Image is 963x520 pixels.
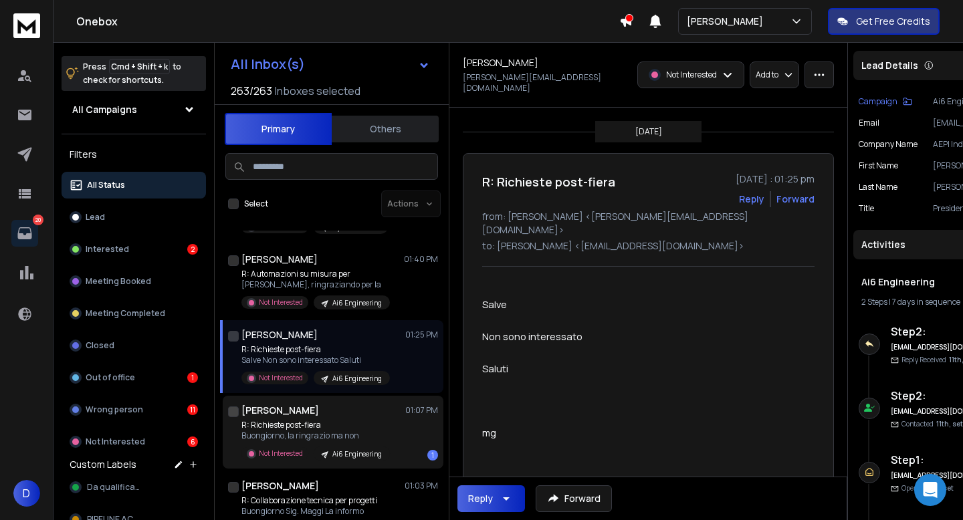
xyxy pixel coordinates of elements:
[861,59,918,72] p: Lead Details
[72,103,137,116] h1: All Campaigns
[241,253,318,266] h1: [PERSON_NAME]
[736,172,815,186] p: [DATE] : 01:25 pm
[62,96,206,123] button: All Campaigns
[859,203,874,214] p: title
[666,70,717,80] p: Not Interested
[404,254,438,265] p: 01:40 PM
[405,481,438,491] p: 01:03 PM
[62,364,206,391] button: Out of office1
[332,298,382,308] p: Ai6 Engineering
[859,96,897,107] p: Campaign
[427,450,438,461] div: 1
[86,436,145,447] p: Not Interested
[187,404,198,415] div: 11
[859,118,879,128] p: Email
[901,483,954,493] p: Opened
[87,180,125,190] p: All Status
[33,215,43,225] p: 20
[62,300,206,327] button: Meeting Completed
[62,428,206,455] button: Not Interested6
[241,279,390,290] p: [PERSON_NAME], ringraziando per la
[687,15,768,28] p: [PERSON_NAME]
[482,172,615,191] h1: R: Richieste post-fiera
[936,419,963,428] span: 11th, set
[220,51,441,78] button: All Inbox(s)
[859,160,898,171] p: First Name
[405,405,438,416] p: 01:07 PM
[856,15,930,28] p: Get Free Credits
[332,449,382,459] p: Ai6 Engineering
[109,59,170,74] span: Cmd + Shift + k
[914,474,946,506] div: Open Intercom Messenger
[457,485,525,512] button: Reply
[861,296,887,307] span: 2 Steps
[241,269,390,279] p: R: Automazioni su misura per
[241,495,401,506] p: R: Collaborazione tecnica per progetti
[62,332,206,359] button: Closed
[225,113,332,145] button: Primary
[86,404,143,415] p: Wrong person
[463,56,538,70] h1: [PERSON_NAME]
[231,83,272,99] span: 263 / 263
[275,83,360,99] h3: Inboxes selected
[231,57,305,71] h1: All Inbox(s)
[187,372,198,383] div: 1
[86,308,165,319] p: Meeting Completed
[332,114,439,144] button: Others
[482,362,508,375] span: Saluti
[62,396,206,423] button: Wrong person11
[13,480,40,507] button: D
[892,296,960,307] span: 7 days in sequence
[482,426,496,439] span: mg
[62,236,206,263] button: Interested2
[62,204,206,231] button: Lead
[86,340,114,351] p: Closed
[241,355,390,366] p: Salve Non sono interessato Saluti
[62,145,206,164] h3: Filters
[859,182,897,192] p: Last Name
[241,420,390,430] p: R: Richieste post-fiera
[776,192,815,206] div: Forward
[87,482,143,493] span: Da qualificare
[76,13,619,29] h1: Onebox
[739,192,764,206] button: Reply
[86,244,129,255] p: Interested
[241,506,401,517] p: Buongiorno Sig. Maggi La informo
[62,474,206,501] button: Da qualificare
[536,485,612,512] button: Forward
[187,436,198,447] div: 6
[241,430,390,441] p: Buongiorno, la ringrazio ma non
[241,479,319,493] h1: [PERSON_NAME]
[86,372,135,383] p: Out of office
[482,239,815,253] p: to: [PERSON_NAME] <[EMAIL_ADDRESS][DOMAIN_NAME]>
[86,212,105,223] p: Lead
[635,126,662,137] p: [DATE]
[756,70,778,80] p: Add to
[259,373,303,383] p: Not Interested
[482,297,507,311] span: Salve
[13,13,40,38] img: logo
[244,199,268,209] label: Select
[259,297,303,307] p: Not Interested
[70,458,136,471] h3: Custom Labels
[11,220,38,247] a: 20
[468,492,493,505] div: Reply
[463,72,629,94] p: [PERSON_NAME][EMAIL_ADDRESS][DOMAIN_NAME]
[62,172,206,199] button: All Status
[482,210,815,237] p: from: [PERSON_NAME] <[PERSON_NAME][EMAIL_ADDRESS][DOMAIN_NAME]>
[241,344,390,355] p: R: Richieste post-fiera
[259,448,303,459] p: Not Interested
[828,8,940,35] button: Get Free Credits
[859,96,912,107] button: Campaign
[83,60,181,87] p: Press to check for shortcuts.
[901,419,963,429] p: Contacted
[187,244,198,255] div: 2
[482,330,582,343] span: Non sono interessato
[405,330,438,340] p: 01:25 PM
[241,328,318,342] h1: [PERSON_NAME]
[62,268,206,295] button: Meeting Booked
[332,374,382,384] p: Ai6 Engineering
